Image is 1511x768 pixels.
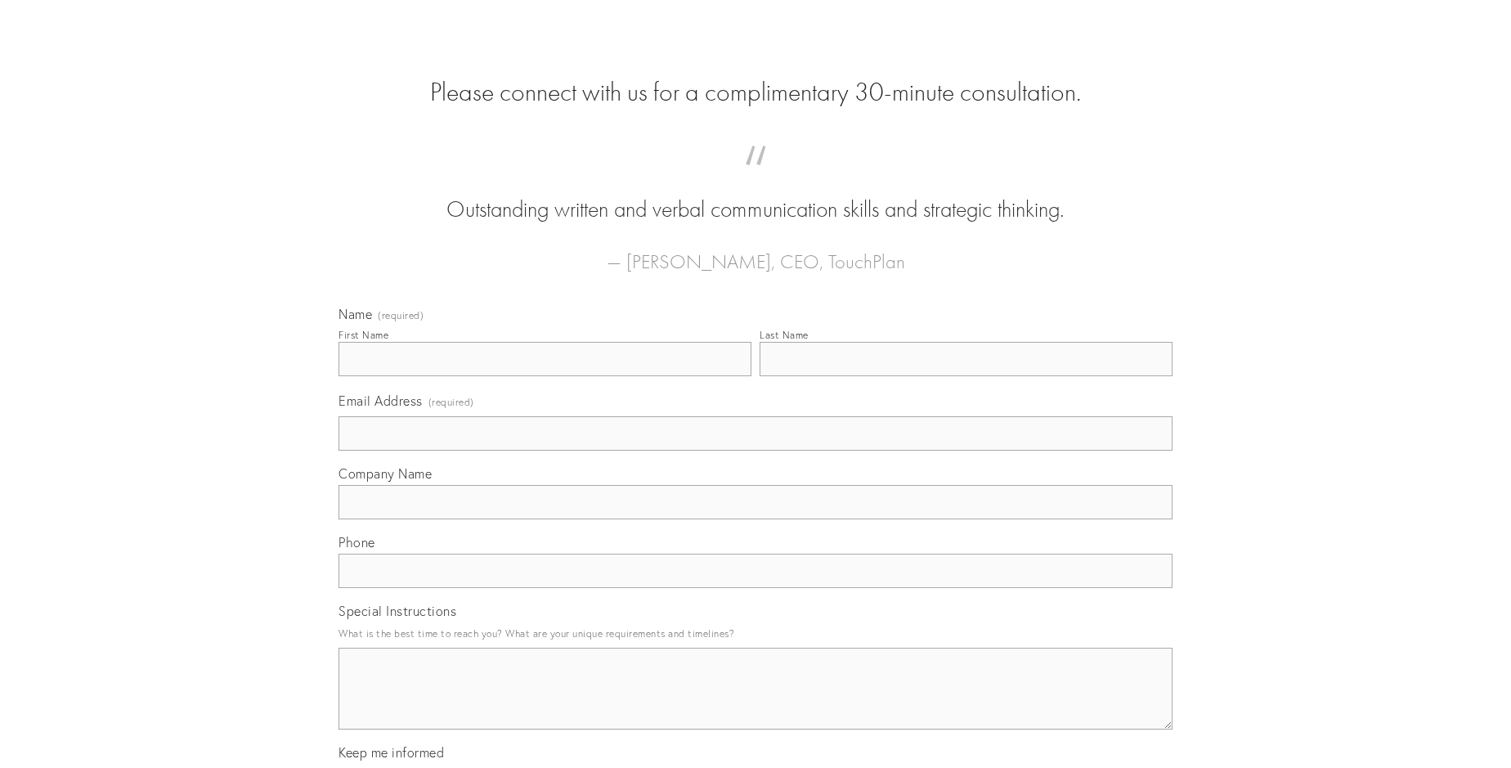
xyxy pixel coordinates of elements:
span: “ [365,162,1146,194]
span: (required) [428,391,474,413]
span: (required) [378,311,424,321]
span: Email Address [339,393,423,409]
p: What is the best time to reach you? What are your unique requirements and timelines? [339,622,1172,644]
h2: Please connect with us for a complimentary 30-minute consultation. [339,77,1172,108]
blockquote: Outstanding written and verbal communication skills and strategic thinking. [365,162,1146,226]
span: Company Name [339,465,432,482]
div: Last Name [760,329,809,341]
span: Phone [339,534,375,550]
span: Special Instructions [339,603,456,619]
figcaption: — [PERSON_NAME], CEO, TouchPlan [365,226,1146,278]
div: First Name [339,329,388,341]
span: Keep me informed [339,744,444,761]
span: Name [339,306,372,322]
